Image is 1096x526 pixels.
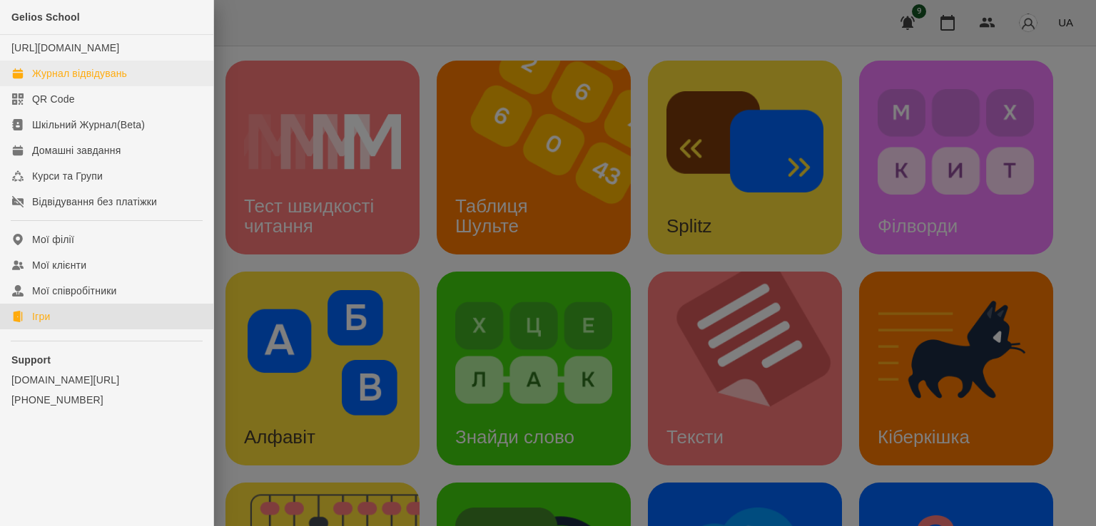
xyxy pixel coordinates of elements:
[32,232,74,247] div: Мої філії
[11,393,202,407] a: [PHONE_NUMBER]
[11,42,119,53] a: [URL][DOMAIN_NAME]
[32,195,157,209] div: Відвідування без платіжки
[32,66,127,81] div: Журнал відвідувань
[32,169,103,183] div: Курси та Групи
[32,92,75,106] div: QR Code
[32,118,145,132] div: Шкільний Журнал(Beta)
[11,11,80,23] span: Gelios School
[32,309,50,324] div: Ігри
[11,373,202,387] a: [DOMAIN_NAME][URL]
[32,143,121,158] div: Домашні завдання
[32,258,86,272] div: Мої клієнти
[32,284,117,298] div: Мої співробітники
[11,353,202,367] p: Support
